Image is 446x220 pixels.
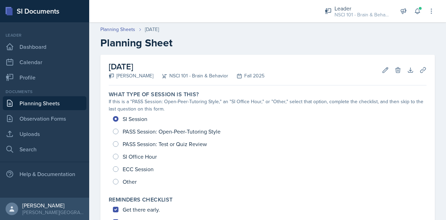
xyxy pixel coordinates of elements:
div: Leader [3,32,86,38]
a: Uploads [3,127,86,141]
div: NSCI 101 - Brain & Behavior [153,72,228,79]
div: Documents [3,89,86,95]
label: What type of session is this? [109,91,199,98]
h2: [DATE] [109,60,264,73]
div: NSCI 101 - Brain & Behavior / Fall 2025 [334,11,390,18]
a: Planning Sheets [3,96,86,110]
div: Help & Documentation [3,167,86,181]
a: Search [3,142,86,156]
div: Fall 2025 [228,72,264,79]
div: [DATE] [145,26,159,33]
div: [PERSON_NAME][GEOGRAPHIC_DATA] [22,209,84,216]
div: [PERSON_NAME] [22,202,84,209]
div: [PERSON_NAME] [109,72,153,79]
a: Observation Forms [3,112,86,126]
div: Leader [334,4,390,13]
h2: Planning Sheet [100,37,435,49]
a: Planning Sheets [100,26,135,33]
a: Dashboard [3,40,86,54]
a: Calendar [3,55,86,69]
a: Profile [3,70,86,84]
div: If this is a "PASS Session: Open-Peer-Tutoring Style," an "SI Office Hour," or "Other," select th... [109,98,426,113]
label: Reminders Checklist [109,196,173,203]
